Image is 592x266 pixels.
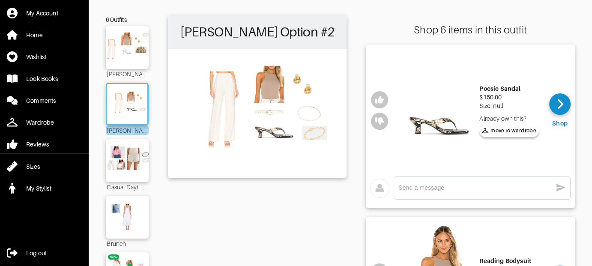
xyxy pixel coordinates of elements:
div: My Stylist [26,184,51,193]
div: Reading Bodysuit [479,257,539,265]
div: Reviews [26,140,49,149]
div: Size: null [479,102,539,110]
div: Shop 6 items in this outfit [366,24,575,36]
div: My Account [26,9,58,18]
div: Wardrobe [26,118,54,127]
div: 6 Outfits [106,15,149,24]
div: Log out [26,249,47,257]
div: Wishlist [26,53,46,61]
div: $150.00 [479,93,539,102]
div: Already own this? [479,114,539,123]
div: Home [26,31,43,39]
img: avatar [370,179,389,198]
img: Outfit Lana [103,30,152,65]
div: [PERSON_NAME] [106,69,149,78]
img: Poesie Sandal [404,51,475,170]
span: move to wardrobe [482,127,536,134]
div: [PERSON_NAME] Option #2 [106,126,149,135]
a: Shop [549,93,571,128]
div: Look Books [26,75,58,83]
div: Brunch [106,239,149,248]
div: new [110,254,117,260]
div: Comments [26,96,56,105]
button: move to wardrobe [479,124,539,137]
div: Sizes [26,162,40,171]
img: Outfit Lana Option #2 [172,53,342,173]
div: Casual Daytime [106,182,149,191]
img: Outfit Lana Option #2 [105,88,150,120]
img: Outfit Brunch [103,200,152,234]
div: Shop [552,119,568,128]
div: Poesie Sandal [479,84,539,93]
h2: [PERSON_NAME] Option #2 [172,20,342,45]
img: Outfit Casual Daytime [103,143,152,178]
